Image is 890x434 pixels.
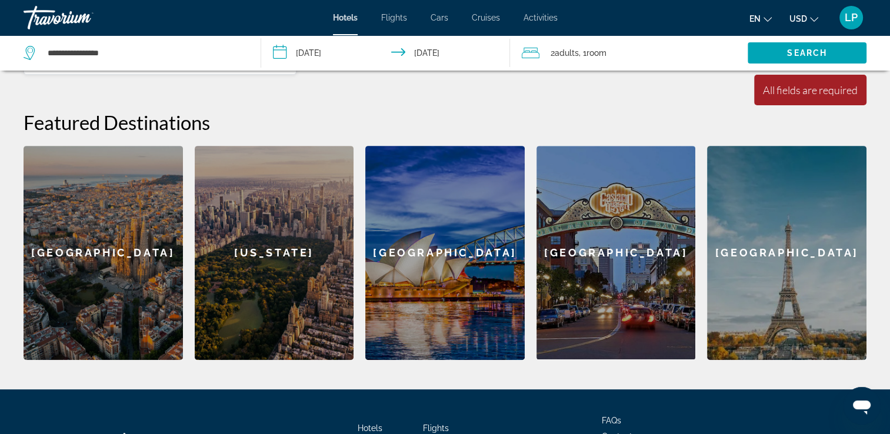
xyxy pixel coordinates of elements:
[845,12,858,24] span: LP
[24,2,141,33] a: Travorium
[763,84,858,96] div: All fields are required
[381,13,407,22] a: Flights
[843,387,881,425] iframe: Viestintäikkunan käynnistyspainike
[261,35,511,71] button: Check-in date: Oct 3, 2025 Check-out date: Oct 4, 2025
[423,423,449,433] a: Flights
[586,48,606,58] span: Room
[707,146,866,360] a: [GEOGRAPHIC_DATA]
[431,13,448,22] a: Cars
[524,13,558,22] a: Activities
[536,146,696,360] a: [GEOGRAPHIC_DATA]
[365,146,525,360] a: [GEOGRAPHIC_DATA]
[749,14,761,24] span: en
[749,10,772,27] button: Change language
[787,48,827,58] span: Search
[578,45,606,61] span: , 1
[195,146,354,360] a: [US_STATE]
[836,5,866,30] button: User Menu
[789,10,818,27] button: Change currency
[333,13,358,22] a: Hotels
[24,111,866,134] h2: Featured Destinations
[510,35,748,71] button: Travelers: 2 adults, 0 children
[554,48,578,58] span: Adults
[602,416,621,425] a: FAQs
[24,146,183,360] a: [GEOGRAPHIC_DATA]
[472,13,500,22] a: Cruises
[358,423,382,433] a: Hotels
[550,45,578,61] span: 2
[748,42,866,64] button: Search
[789,14,807,24] span: USD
